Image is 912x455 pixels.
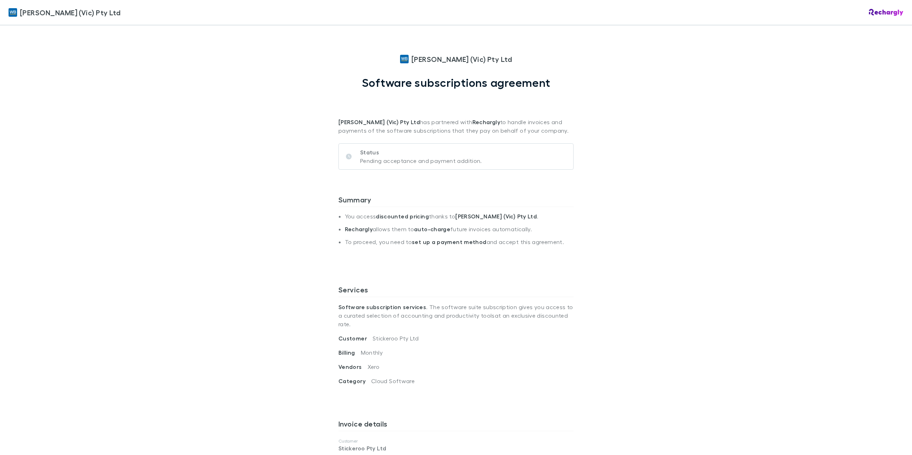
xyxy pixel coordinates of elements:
[338,377,371,385] span: Category
[376,213,429,220] strong: discounted pricing
[338,335,373,342] span: Customer
[345,238,574,251] li: To proceed, you need to and accept this agreement.
[338,285,574,297] h3: Services
[345,226,574,238] li: allows them to future invoices automatically.
[338,363,368,370] span: Vendors
[338,89,574,135] p: has partnered with to handle invoices and payments of the software subscriptions that they pay on...
[338,303,426,311] strong: Software subscription services
[371,377,415,384] span: Cloud Software
[869,9,903,16] img: Rechargly Logo
[338,419,574,431] h3: Invoice details
[412,238,486,245] strong: set up a payment method
[455,213,537,220] strong: [PERSON_NAME] (Vic) Pty Ltd
[411,54,512,64] span: [PERSON_NAME] (Vic) Pty Ltd
[472,118,500,126] strong: Rechargly
[338,438,574,444] p: Customer
[338,118,420,126] strong: [PERSON_NAME] (Vic) Pty Ltd
[362,76,550,89] h1: Software subscriptions agreement
[361,349,383,356] span: Monthly
[338,297,574,334] p: . The software suite subscription gives you access to a curated selection of accounting and produ...
[9,8,17,17] img: William Buck (Vic) Pty Ltd's Logo
[360,148,482,157] p: Status
[345,213,574,226] li: You access thanks to .
[368,363,379,370] span: Xero
[400,55,409,63] img: William Buck (Vic) Pty Ltd's Logo
[20,7,120,18] span: [PERSON_NAME] (Vic) Pty Ltd
[345,226,373,233] strong: Rechargly
[338,195,574,207] h3: Summary
[414,226,450,233] strong: auto-charge
[338,444,574,453] p: Stickeroo Pty Ltd
[338,349,361,356] span: Billing
[373,335,419,342] span: Stickeroo Pty Ltd
[360,157,482,165] p: Pending acceptance and payment addition.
